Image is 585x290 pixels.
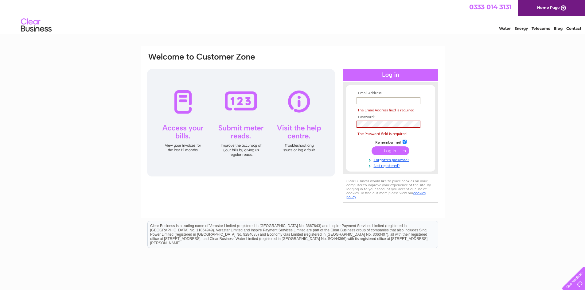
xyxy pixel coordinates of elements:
th: Password: [355,115,426,119]
a: Energy [514,26,528,31]
div: Clear Business would like to place cookies on your computer to improve your experience of the sit... [343,176,438,203]
a: Telecoms [532,26,550,31]
span: The Password field is required [357,132,407,136]
a: Contact [566,26,581,31]
img: logo.png [21,16,52,35]
a: Blog [554,26,563,31]
th: Email Address: [355,91,426,95]
a: Water [499,26,511,31]
a: Not registered? [357,162,426,168]
a: Forgotten password? [357,157,426,162]
input: Submit [372,146,409,155]
span: The Email Address field is required [357,108,414,112]
div: Clear Business is a trading name of Verastar Limited (registered in [GEOGRAPHIC_DATA] No. 3667643... [148,3,438,30]
a: 0333 014 3131 [469,3,512,11]
a: cookies policy [346,191,426,199]
td: Remember me? [355,139,426,145]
